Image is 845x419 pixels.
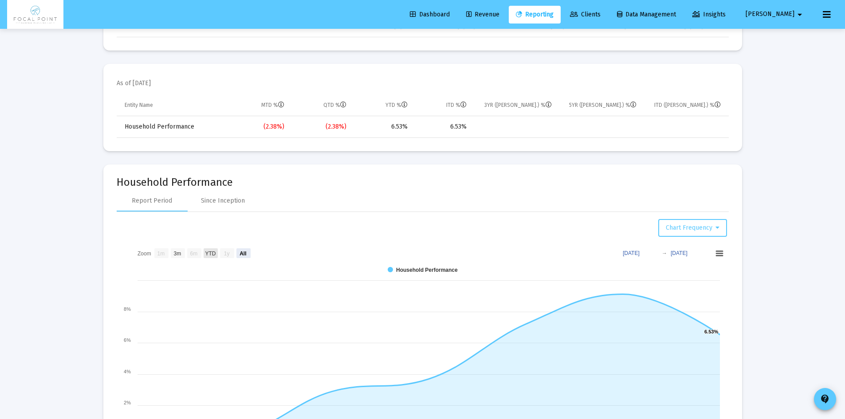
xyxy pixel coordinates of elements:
[704,329,718,334] text: 6.53%
[291,95,353,116] td: Column QTD %
[124,337,131,343] text: 6%
[666,224,719,231] span: Chart Frequency
[205,250,216,256] text: YTD
[658,219,727,237] button: Chart Frequency
[297,122,346,131] div: (2.38%)
[410,11,450,18] span: Dashboard
[662,250,667,256] text: →
[735,5,816,23] button: [PERSON_NAME]
[617,11,676,18] span: Data Management
[14,6,57,23] img: Dashboard
[359,122,408,131] div: 6.53%
[484,102,552,109] div: 3YR ([PERSON_NAME].) %
[654,102,721,109] div: ITD ([PERSON_NAME].) %
[124,369,131,374] text: 4%
[466,11,499,18] span: Revenue
[671,250,688,256] text: [DATE]
[117,95,228,116] td: Column Entity Name
[117,178,729,187] mat-card-title: Household Performance
[403,6,457,23] a: Dashboard
[353,95,414,116] td: Column YTD %
[516,11,554,18] span: Reporting
[414,95,473,116] td: Column ITD %
[234,122,284,131] div: (2.38%)
[124,400,131,405] text: 2%
[157,250,165,256] text: 1m
[692,11,726,18] span: Insights
[190,250,197,256] text: 6m
[794,6,805,23] mat-icon: arrow_drop_down
[685,6,733,23] a: Insights
[563,6,608,23] a: Clients
[746,11,794,18] span: [PERSON_NAME]
[224,250,229,256] text: 1y
[820,394,830,404] mat-icon: contact_support
[446,102,467,109] div: ITD %
[261,102,284,109] div: MTD %
[138,250,151,256] text: Zoom
[623,250,640,256] text: [DATE]
[569,102,637,109] div: 5YR ([PERSON_NAME].) %
[240,250,246,256] text: All
[570,11,601,18] span: Clients
[643,95,729,116] td: Column ITD (Ann.) %
[173,250,181,256] text: 3m
[473,95,558,116] td: Column 3YR (Ann.) %
[420,122,467,131] div: 6.53%
[228,95,291,116] td: Column MTD %
[117,79,151,88] mat-card-subtitle: As of [DATE]
[201,196,245,205] div: Since Inception
[396,267,458,273] text: Household Performance
[124,306,131,312] text: 8%
[132,196,172,205] div: Report Period
[509,6,561,23] a: Reporting
[558,95,643,116] td: Column 5YR (Ann.) %
[459,6,507,23] a: Revenue
[117,116,228,137] td: Household Performance
[125,102,153,109] div: Entity Name
[323,102,346,109] div: QTD %
[385,102,408,109] div: YTD %
[610,6,683,23] a: Data Management
[117,95,729,138] div: Data grid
